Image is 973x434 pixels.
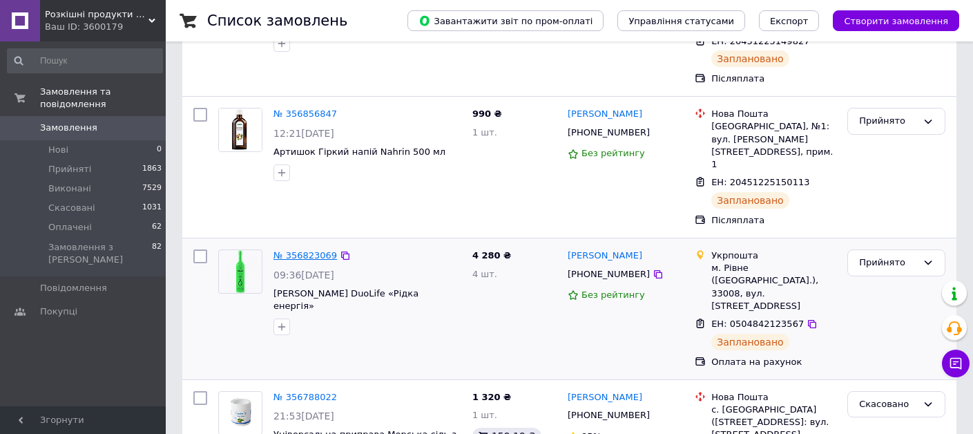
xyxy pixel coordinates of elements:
span: Скасовані [48,202,95,214]
span: Нові [48,144,68,156]
a: № 356823069 [273,250,337,261]
span: Без рейтингу [581,290,645,300]
span: 1863 [142,163,162,176]
span: Прийняті [48,163,91,176]
span: Управління статусами [628,16,734,26]
div: Ваш ID: 3600179 [45,21,166,33]
span: 62 [152,221,162,234]
span: Замовлення [40,122,97,134]
span: 1 320 ₴ [472,392,511,402]
div: Укрпошта [711,249,836,262]
button: Завантажити звіт по пром-оплаті [407,10,604,31]
span: Завантажити звіт по пром-оплаті [418,15,593,27]
span: 7529 [142,182,162,195]
div: м. Рівне ([GEOGRAPHIC_DATA].), 33008, вул. [STREET_ADDRESS] [711,262,836,312]
div: [PHONE_NUMBER] [565,124,653,142]
span: 4 шт. [472,269,497,279]
a: [PERSON_NAME] [568,249,642,263]
button: Управління статусами [617,10,745,31]
a: [PERSON_NAME] [568,108,642,121]
div: Заплановано [711,192,789,209]
span: 990 ₴ [472,108,502,119]
div: [GEOGRAPHIC_DATA], №1: вул. [PERSON_NAME][STREET_ADDRESS], прим. 1 [711,120,836,171]
a: № 356856847 [273,108,337,119]
span: 4 280 ₴ [472,250,511,261]
a: Артишок Гіркий напій Nahrin 500 мл [273,147,445,157]
a: Фото товару [218,249,262,294]
span: 82 [152,241,162,266]
span: Виконані [48,182,91,195]
a: Створити замовлення [819,15,959,26]
span: 0 [157,144,162,156]
a: № 356788022 [273,392,337,402]
button: Створити замовлення [833,10,959,31]
img: Фото товару [219,250,262,293]
h1: Список замовлень [207,12,347,29]
span: ЕН: 20451225149827 [711,36,809,46]
span: 1031 [142,202,162,214]
span: 21:53[DATE] [273,411,334,422]
div: Прийнято [859,256,917,270]
a: [PERSON_NAME] DuoLife «Рідка енергія» [273,288,418,312]
img: Фото товару [219,108,262,151]
span: 12:21[DATE] [273,128,334,139]
div: Нова Пошта [711,391,836,404]
div: Заплановано [711,334,789,350]
span: 1 шт. [472,127,497,138]
div: Скасовано [859,397,917,412]
div: Нова Пошта [711,108,836,120]
span: 1 шт. [472,410,497,420]
div: Заплановано [711,50,789,67]
span: Замовлення з [PERSON_NAME] [48,241,152,266]
span: Оплачені [48,221,92,234]
div: [PHONE_NUMBER] [565,265,653,283]
a: Фото товару [218,108,262,152]
span: Покупці [40,305,77,318]
div: [PHONE_NUMBER] [565,406,653,424]
span: ЕН: 20451225150113 [711,177,809,187]
div: Прийнято [859,114,917,129]
span: Повідомлення [40,282,107,294]
span: ЕН: 0504842123567 [711,319,804,329]
div: Оплата на рахунок [711,356,836,368]
span: Розкішні продукти для краси та здоров'я 4you4me [45,8,148,21]
span: Створити замовлення [844,16,948,26]
span: Замовлення та повідомлення [40,86,166,111]
span: 09:36[DATE] [273,270,334,281]
input: Пошук [7,48,163,73]
span: Експорт [770,16,809,26]
div: Післяплата [711,73,836,85]
div: Післяплата [711,214,836,227]
a: [PERSON_NAME] [568,391,642,404]
span: Без рейтингу [581,148,645,158]
button: Експорт [759,10,820,31]
button: Чат з покупцем [942,350,970,377]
